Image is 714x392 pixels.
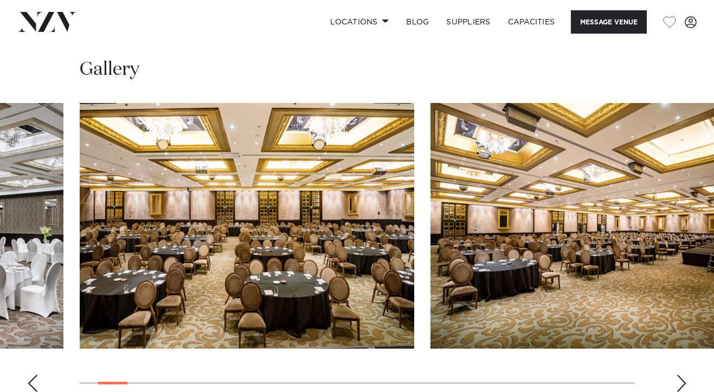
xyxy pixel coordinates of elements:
[571,10,647,34] button: Message Venue
[499,10,564,34] a: Capacities
[80,103,414,349] swiper-slide: 2 / 30
[80,57,139,82] h2: Gallery
[17,12,76,31] img: nzv-logo.png
[321,10,397,34] a: Locations
[397,10,438,34] a: BLOG
[438,10,499,34] a: SUPPLIERS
